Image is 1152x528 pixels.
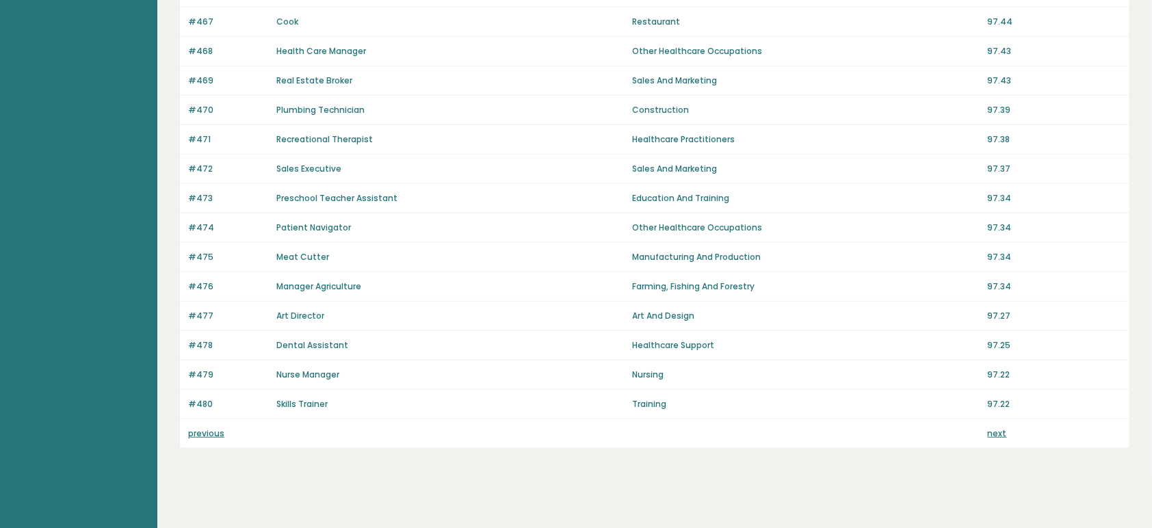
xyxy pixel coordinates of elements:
[276,280,361,292] a: Manager Agriculture
[188,16,268,28] p: #467
[276,75,352,86] a: Real Estate Broker
[276,222,351,233] a: Patient Navigator
[276,398,328,410] a: Skills Trainer
[632,310,980,322] p: Art And Design
[988,339,1121,352] p: 97.25
[632,133,980,146] p: Healthcare Practitioners
[188,75,268,87] p: #469
[276,310,324,321] a: Art Director
[988,398,1121,410] p: 97.22
[988,163,1121,175] p: 97.37
[188,310,268,322] p: #477
[632,222,980,234] p: Other Healthcare Occupations
[632,398,980,410] p: Training
[188,398,268,410] p: #480
[988,222,1121,234] p: 97.34
[988,280,1121,293] p: 97.34
[988,75,1121,87] p: 97.43
[632,251,980,263] p: Manufacturing And Production
[988,369,1121,381] p: 97.22
[188,133,268,146] p: #471
[988,133,1121,146] p: 97.38
[988,427,1007,439] a: next
[188,45,268,57] p: #468
[632,339,980,352] p: Healthcare Support
[276,16,298,27] a: Cook
[632,16,980,28] p: Restaurant
[188,369,268,381] p: #479
[276,45,366,57] a: Health Care Manager
[276,192,397,204] a: Preschool Teacher Assistant
[276,104,365,116] a: Plumbing Technician
[276,163,341,174] a: Sales Executive
[276,133,373,145] a: Recreational Therapist
[988,251,1121,263] p: 97.34
[632,369,980,381] p: Nursing
[276,251,329,263] a: Meat Cutter
[188,163,268,175] p: #472
[988,45,1121,57] p: 97.43
[188,427,224,439] a: previous
[632,45,980,57] p: Other Healthcare Occupations
[276,369,339,380] a: Nurse Manager
[276,339,348,351] a: Dental Assistant
[632,192,980,204] p: Education And Training
[988,16,1121,28] p: 97.44
[188,280,268,293] p: #476
[988,104,1121,116] p: 97.39
[988,192,1121,204] p: 97.34
[632,104,980,116] p: Construction
[632,75,980,87] p: Sales And Marketing
[188,339,268,352] p: #478
[188,251,268,263] p: #475
[632,163,980,175] p: Sales And Marketing
[632,280,980,293] p: Farming, Fishing And Forestry
[188,192,268,204] p: #473
[188,222,268,234] p: #474
[988,310,1121,322] p: 97.27
[188,104,268,116] p: #470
